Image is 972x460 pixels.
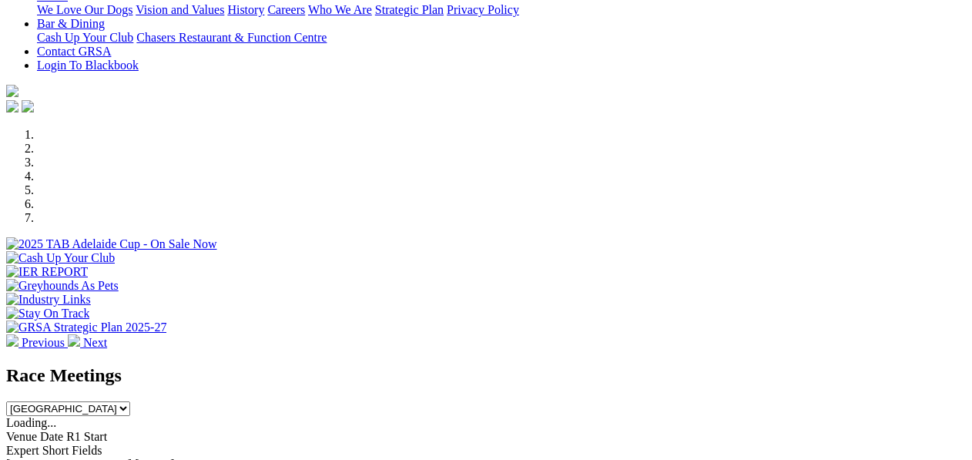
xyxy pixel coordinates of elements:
a: Cash Up Your Club [37,31,133,44]
a: Careers [267,3,305,16]
a: Privacy Policy [447,3,519,16]
span: Loading... [6,416,56,429]
img: chevron-left-pager-white.svg [6,334,18,347]
h2: Race Meetings [6,365,966,386]
span: Previous [22,336,65,349]
span: R1 Start [66,430,107,443]
img: twitter.svg [22,100,34,112]
a: Vision and Values [136,3,224,16]
img: Greyhounds As Pets [6,279,119,293]
a: Strategic Plan [375,3,444,16]
a: Contact GRSA [37,45,111,58]
img: IER REPORT [6,265,88,279]
a: History [227,3,264,16]
a: Bar & Dining [37,17,105,30]
a: Chasers Restaurant & Function Centre [136,31,327,44]
img: Stay On Track [6,307,89,321]
span: Venue [6,430,37,443]
img: GRSA Strategic Plan 2025-27 [6,321,166,334]
span: Date [40,430,63,443]
img: chevron-right-pager-white.svg [68,334,80,347]
span: Next [83,336,107,349]
span: Short [42,444,69,457]
a: We Love Our Dogs [37,3,132,16]
div: Bar & Dining [37,31,966,45]
a: Who We Are [308,3,372,16]
a: Previous [6,336,68,349]
a: Login To Blackbook [37,59,139,72]
div: About [37,3,966,17]
span: Fields [72,444,102,457]
img: facebook.svg [6,100,18,112]
img: Industry Links [6,293,91,307]
a: Next [68,336,107,349]
img: Cash Up Your Club [6,251,115,265]
img: 2025 TAB Adelaide Cup - On Sale Now [6,237,217,251]
span: Expert [6,444,39,457]
img: logo-grsa-white.png [6,85,18,97]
